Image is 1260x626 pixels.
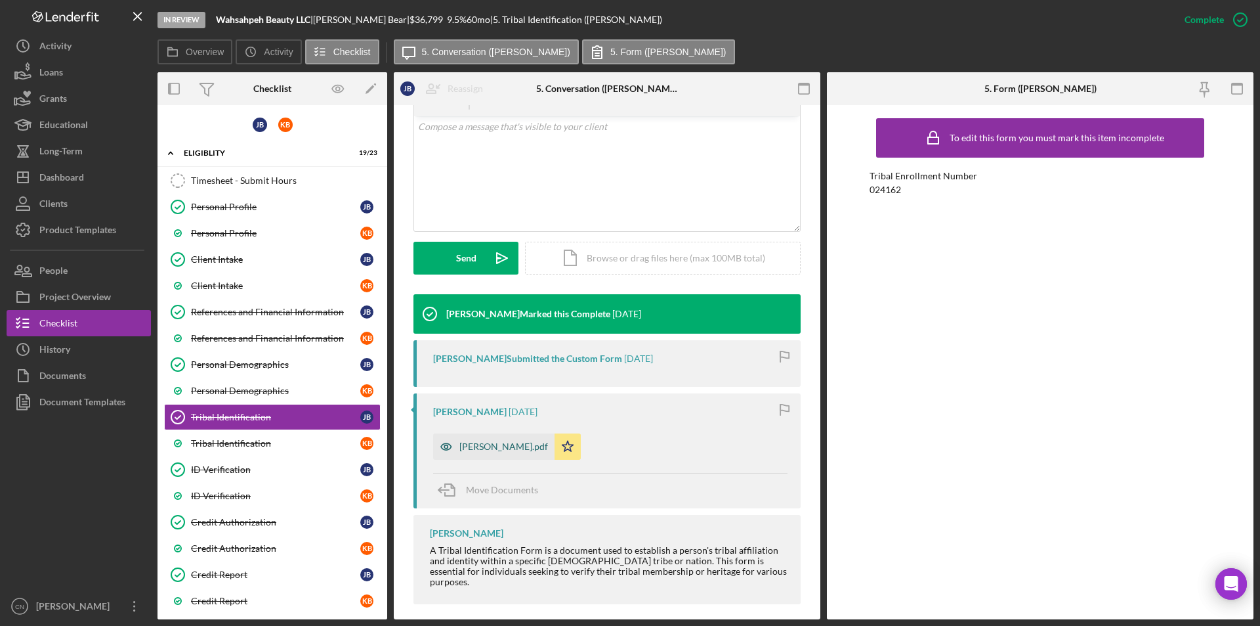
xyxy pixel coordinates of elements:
[164,483,381,509] a: ID VerificationKB
[191,359,360,370] div: Personal Demographics
[984,83,1097,94] div: 5. Form ([PERSON_NAME])
[7,336,151,363] a: History
[360,279,373,292] div: K B
[164,299,381,325] a: References and Financial InformationJB
[191,280,360,291] div: Client Intake
[354,149,377,157] div: 19 / 23
[164,509,381,535] a: Credit AuthorizationJB
[216,14,310,25] b: Wahsahpeh Beauty LLC
[164,378,381,404] a: Personal DemographicsKB
[7,138,151,164] a: Long-Term
[164,430,381,457] a: Tribal IdentificationKB
[466,484,538,495] span: Move Documents
[490,14,662,25] div: | 5. Tribal Identification ([PERSON_NAME])
[536,83,679,94] div: 5. Conversation ([PERSON_NAME])
[15,603,24,610] text: CN
[433,407,507,417] div: [PERSON_NAME]
[7,164,151,190] button: Dashboard
[360,542,373,555] div: K B
[164,168,381,194] a: Timesheet - Submit Hours
[7,85,151,112] button: Grants
[360,568,373,581] div: J B
[253,83,291,94] div: Checklist
[164,194,381,220] a: Personal ProfileJB
[191,333,360,344] div: References and Financial Information
[7,59,151,85] a: Loans
[236,39,301,64] button: Activity
[164,457,381,483] a: ID VerificationJB
[164,562,381,588] a: Credit ReportJB
[456,242,476,275] div: Send
[164,273,381,299] a: Client IntakeKB
[191,570,360,580] div: Credit Report
[7,389,151,415] button: Document Templates
[7,190,151,217] button: Clients
[164,246,381,273] a: Client IntakeJB
[157,39,232,64] button: Overview
[253,118,267,132] div: J B
[39,112,88,141] div: Educational
[582,39,735,64] button: 5. Form ([PERSON_NAME])
[360,489,373,503] div: K B
[612,309,641,319] time: 2025-02-07 18:58
[264,47,293,57] label: Activity
[39,257,68,287] div: People
[433,353,622,364] div: [PERSON_NAME] Submitted the Custom Form
[360,463,373,476] div: J B
[7,284,151,310] a: Project Overview
[191,307,360,317] div: References and Financial Information
[360,437,373,450] div: K B
[870,171,1211,181] div: Tribal Enrollment Number
[7,112,151,138] button: Educational
[39,33,72,62] div: Activity
[7,363,151,389] button: Documents
[459,441,548,452] div: [PERSON_NAME].pdf
[467,14,490,25] div: 60 mo
[191,254,360,265] div: Client Intake
[313,14,409,25] div: [PERSON_NAME] Bear |
[360,594,373,608] div: K B
[360,384,373,397] div: K B
[950,133,1164,143] div: To edit this form you must mark this item incomplete
[164,220,381,246] a: Personal ProfileKB
[422,47,570,57] label: 5. Conversation ([PERSON_NAME])
[333,47,371,57] label: Checklist
[39,389,125,418] div: Document Templates
[164,351,381,378] a: Personal DemographicsJB
[7,217,151,243] button: Product Templates
[1215,568,1247,600] div: Open Intercom Messenger
[157,12,205,28] div: In Review
[191,412,360,422] div: Tribal Identification
[191,596,360,606] div: Credit Report
[409,14,443,25] span: $36,799
[191,517,360,527] div: Credit Authorization
[164,325,381,351] a: References and Financial InformationKB
[39,310,77,340] div: Checklist
[413,242,518,275] button: Send
[305,39,379,64] button: Checklist
[400,81,415,96] div: J B
[39,59,63,89] div: Loans
[191,438,360,449] div: Tribal Identification
[360,411,373,424] div: J B
[216,14,313,25] div: |
[39,85,67,115] div: Grants
[39,138,83,168] div: Long-Term
[433,474,551,506] button: Move Documents
[394,39,579,64] button: 5. Conversation ([PERSON_NAME])
[7,257,151,284] button: People
[164,588,381,614] a: Credit ReportKB
[433,434,581,460] button: [PERSON_NAME].pdf
[7,33,151,59] button: Activity
[39,284,111,313] div: Project Overview
[184,149,345,157] div: Eligiblity
[186,47,224,57] label: Overview
[360,516,373,529] div: J B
